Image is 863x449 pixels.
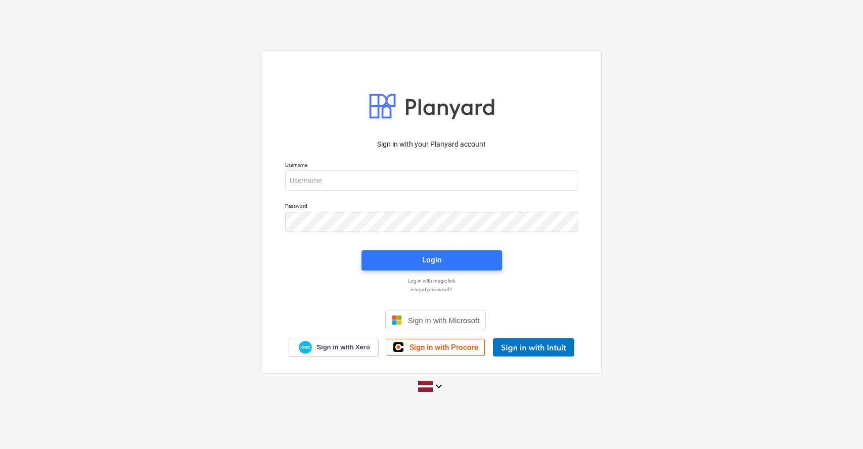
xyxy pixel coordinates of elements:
[316,343,370,352] span: Sign in with Xero
[280,278,583,284] a: Log in with magic link
[285,203,578,211] p: Password
[289,339,379,356] a: Sign in with Xero
[285,170,578,191] input: Username
[392,315,402,325] img: Microsoft logo
[387,339,485,356] a: Sign in with Procore
[410,343,478,352] span: Sign in with Procore
[433,380,445,392] i: keyboard_arrow_down
[422,253,441,266] div: Login
[408,316,480,325] span: Sign in with Microsoft
[361,250,502,271] button: Login
[285,139,578,150] p: Sign in with your Planyard account
[299,341,312,354] img: Xero logo
[285,162,578,170] p: Username
[280,286,583,293] a: Forgot password?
